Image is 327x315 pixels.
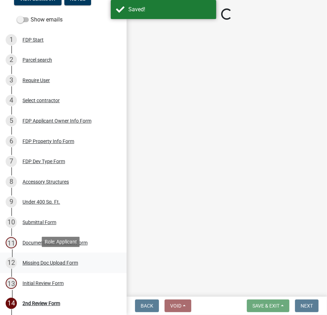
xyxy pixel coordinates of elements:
div: 6 [6,136,17,147]
button: Void [165,299,191,312]
div: 2 [6,54,17,66]
button: Save & Exit [247,299,289,312]
span: Back [141,303,153,309]
div: 10 [6,217,17,228]
div: 11 [6,237,17,248]
label: Show emails [17,16,63,24]
div: FDP Dev Type Form [23,159,65,164]
div: 1 [6,34,17,45]
div: 5 [6,115,17,126]
div: Submittal Form [23,220,56,225]
div: FDP Property Info Form [23,139,74,144]
div: Accessory Structures [23,179,69,184]
span: Save & Exit [252,303,280,309]
div: Initial Review Form [23,281,64,286]
div: 12 [6,257,17,268]
div: 2nd Review Form [23,301,60,306]
div: 9 [6,196,17,208]
div: Document Confirmation Form [23,240,88,245]
div: Select contractor [23,98,60,103]
div: Under 400 Sq. Ft. [23,199,60,204]
div: 7 [6,156,17,167]
div: Missing Doc Upload Form [23,260,78,265]
div: Saved! [128,5,211,14]
span: Void [170,303,181,309]
div: 13 [6,278,17,289]
div: 8 [6,176,17,187]
div: FDP Start [23,37,44,42]
div: Role: Applicant [42,237,80,247]
div: 3 [6,75,17,86]
button: Next [295,299,319,312]
div: Require User [23,78,50,83]
button: Back [135,299,159,312]
div: FDP Applicant Owner Info Form [23,118,91,123]
span: Next [301,303,313,309]
div: Parcel search [23,57,52,62]
div: 4 [6,95,17,106]
div: 14 [6,298,17,309]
